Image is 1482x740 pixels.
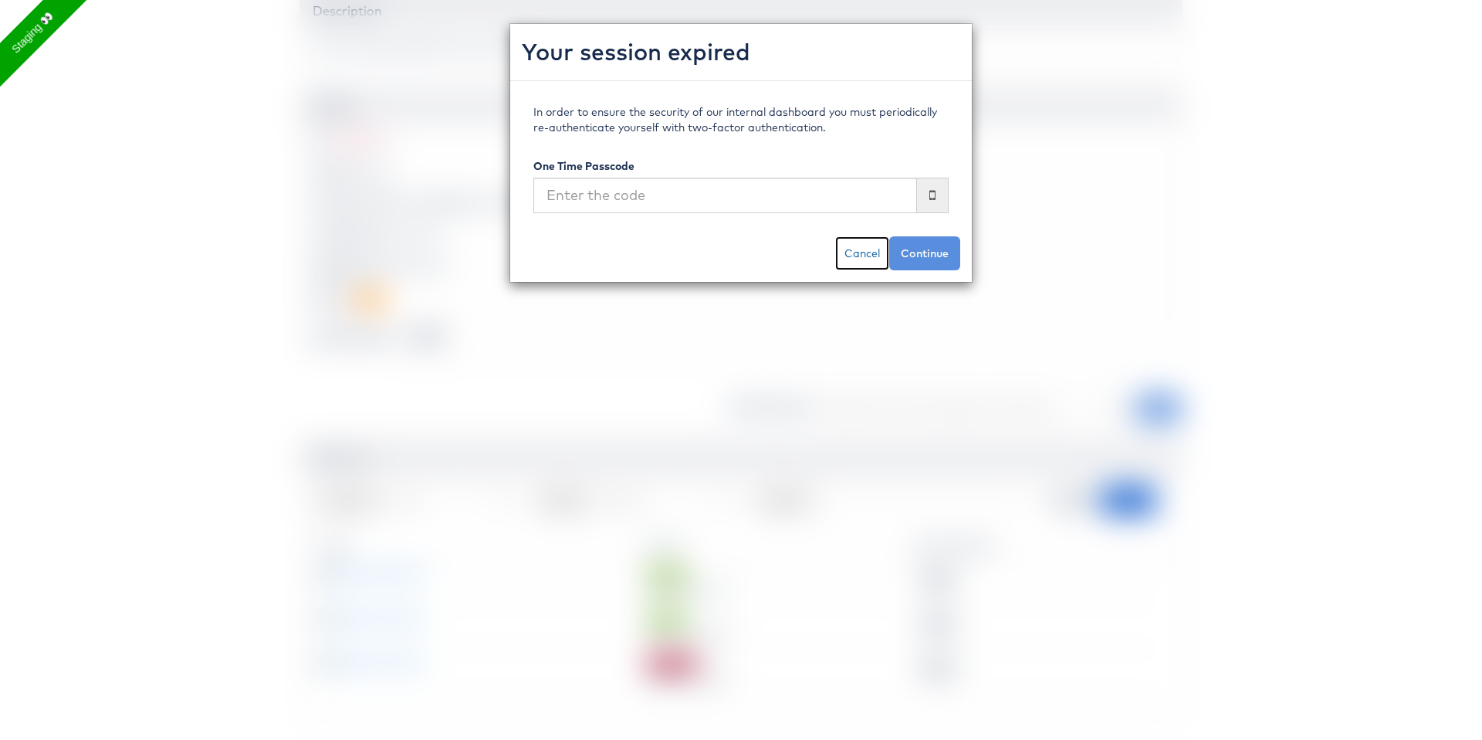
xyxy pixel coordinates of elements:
[889,236,960,270] button: Continue
[522,36,960,69] h2: Your session expired
[533,158,634,174] label: One Time Passcode
[533,178,917,213] input: Enter the code
[533,104,949,135] p: In order to ensure the security of our internal dashboard you must periodically re-authenticate y...
[835,236,889,270] a: Cancel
